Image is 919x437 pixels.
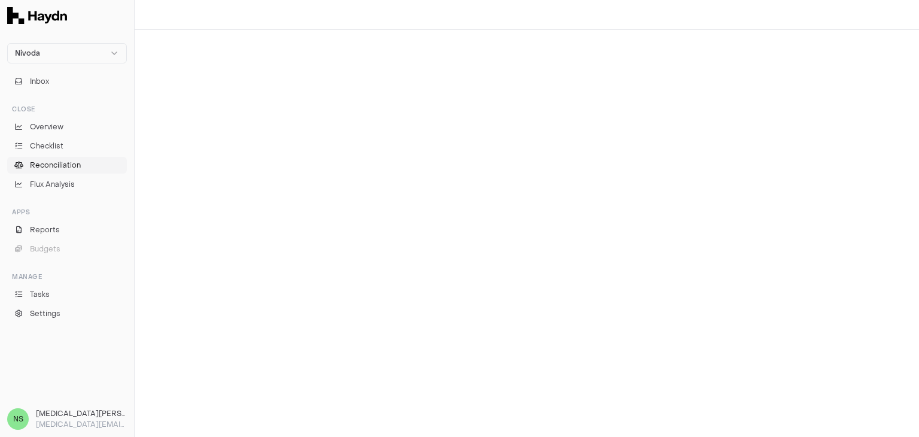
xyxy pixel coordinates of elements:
[30,179,75,190] span: Flux Analysis
[30,224,60,235] span: Reports
[7,305,127,322] a: Settings
[7,157,127,174] a: Reconciliation
[7,119,127,135] a: Overview
[30,76,49,87] span: Inbox
[7,408,29,430] span: NS
[30,141,63,151] span: Checklist
[30,122,63,132] span: Overview
[30,308,60,319] span: Settings
[7,221,127,238] a: Reports
[7,73,127,90] button: Inbox
[7,286,127,303] a: Tasks
[30,244,60,254] span: Budgets
[7,267,127,286] div: Manage
[7,241,127,257] button: Budgets
[30,289,50,300] span: Tasks
[7,7,67,24] img: Haydn Logo
[7,176,127,193] a: Flux Analysis
[30,160,81,171] span: Reconciliation
[7,43,127,63] button: Nivoda
[15,48,40,58] span: Nivoda
[36,408,127,419] h3: [MEDICAL_DATA][PERSON_NAME]
[7,202,127,221] div: Apps
[36,419,127,430] p: [MEDICAL_DATA][EMAIL_ADDRESS][DOMAIN_NAME]
[7,138,127,154] a: Checklist
[7,99,127,119] div: Close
